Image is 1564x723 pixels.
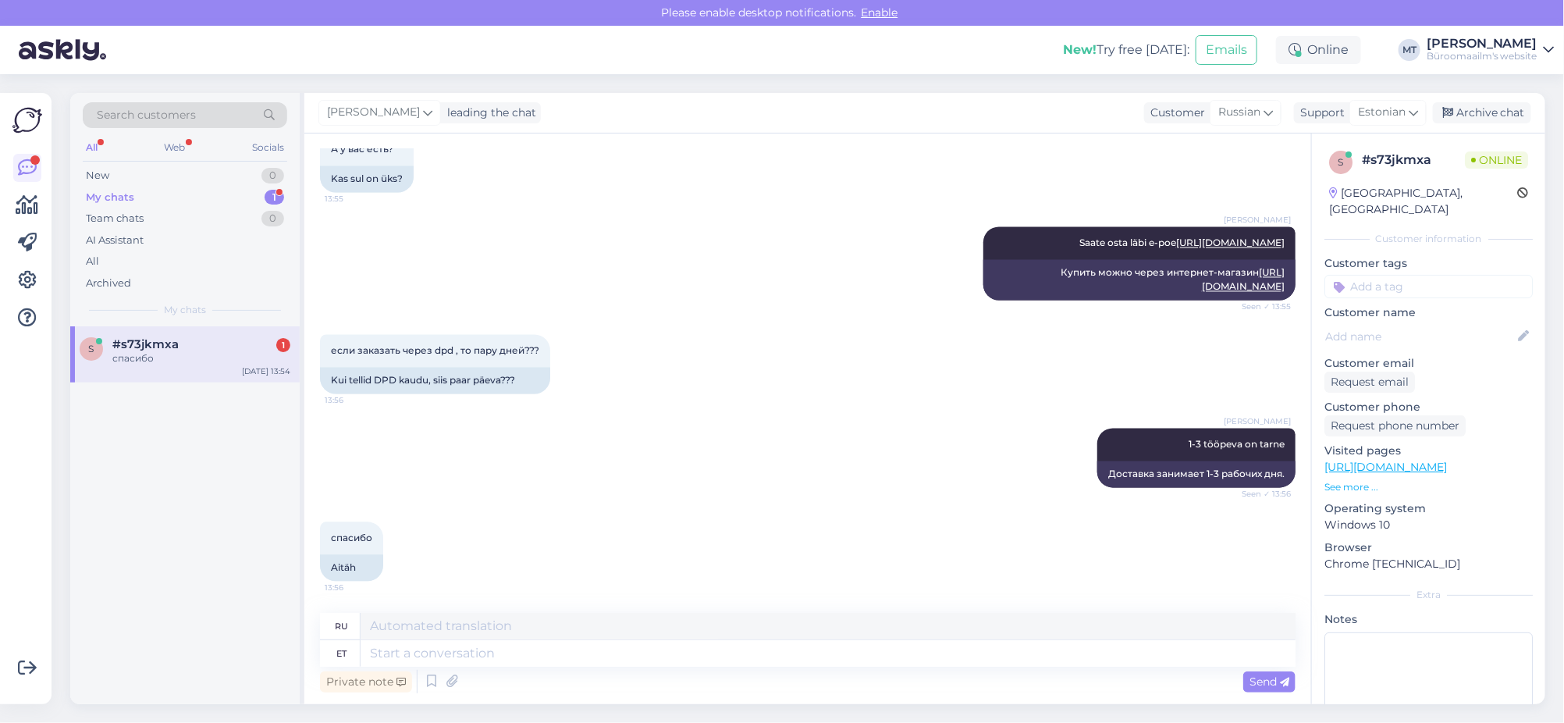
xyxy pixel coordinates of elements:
span: Seen ✓ 13:55 [1232,301,1291,313]
div: Try free [DATE]: [1063,41,1189,59]
button: Emails [1196,35,1257,65]
span: #s73jkmxa [112,337,179,351]
a: [URL][DOMAIN_NAME] [1324,460,1447,474]
span: [PERSON_NAME] [327,104,420,121]
span: А у вас есть? [331,144,393,155]
div: Kui tellid DPD kaudu, siis paar päeva??? [320,368,550,394]
img: Askly Logo [12,105,42,135]
div: ru [335,613,348,639]
div: Доставка занимает 1-3 рабочих дня. [1097,461,1296,488]
span: Seen ✓ 13:56 [1232,489,1291,500]
b: New! [1063,42,1097,57]
div: Socials [249,137,287,158]
span: Send [1249,675,1289,689]
div: New [86,168,109,183]
span: 13:56 [325,395,383,407]
p: Customer name [1324,305,1533,321]
div: Extra [1324,588,1533,602]
p: Chrome [TECHNICAL_ID] [1324,556,1533,572]
span: если заказать через dpd , то пару дней??? [331,345,539,357]
div: 1 [265,190,284,205]
span: My chats [164,303,206,317]
p: Customer email [1324,355,1533,372]
div: 0 [261,211,284,226]
div: All [86,254,99,269]
div: [PERSON_NAME] [1427,37,1537,50]
div: [GEOGRAPHIC_DATA], [GEOGRAPHIC_DATA] [1329,185,1517,218]
div: Купить можно через интернет-магазин [983,260,1296,301]
span: [PERSON_NAME] [1224,416,1291,428]
div: Request email [1324,372,1415,393]
a: [URL][DOMAIN_NAME] [1176,237,1285,249]
div: Private note [320,671,412,693]
div: Kas sul on üks? [320,166,414,193]
div: спасибо [112,351,290,365]
div: Aitäh [320,555,383,582]
div: Büroomaailm's website [1427,50,1537,62]
span: s [89,343,94,354]
div: Customer [1144,105,1205,121]
div: AI Assistant [86,233,144,248]
div: Request phone number [1324,415,1466,436]
div: Team chats [86,211,144,226]
div: MT [1399,39,1420,61]
input: Add name [1325,328,1515,345]
p: Customer tags [1324,255,1533,272]
span: Estonian [1358,104,1406,121]
div: [DATE] 13:54 [242,365,290,377]
span: [PERSON_NAME] [1224,215,1291,226]
div: 1 [276,338,290,352]
span: Saate osta läbi e-poe [1079,237,1285,249]
span: 1-3 tööpeva on tarne [1189,439,1285,451]
p: Operating system [1324,500,1533,517]
p: Visited pages [1324,443,1533,459]
span: спасибо [331,532,372,544]
div: 0 [261,168,284,183]
div: Archive chat [1433,102,1531,123]
p: Browser [1324,540,1533,556]
span: Enable [857,5,903,20]
div: leading the chat [441,105,536,121]
div: et [336,640,347,667]
p: Customer phone [1324,399,1533,415]
div: My chats [86,190,134,205]
div: Support [1294,105,1345,121]
div: Customer information [1324,232,1533,246]
a: [PERSON_NAME]Büroomaailm's website [1427,37,1555,62]
span: Search customers [97,107,196,123]
div: # s73jkmxa [1362,151,1465,169]
p: Windows 10 [1324,517,1533,533]
div: Online [1276,36,1361,64]
span: 13:56 [325,582,383,594]
p: Notes [1324,611,1533,628]
div: Archived [86,276,131,291]
input: Add a tag [1324,275,1533,298]
span: s [1338,156,1344,168]
span: Russian [1218,104,1260,121]
span: Online [1465,151,1528,169]
div: Web [162,137,189,158]
span: 13:55 [325,194,383,205]
p: See more ... [1324,480,1533,494]
div: All [83,137,101,158]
